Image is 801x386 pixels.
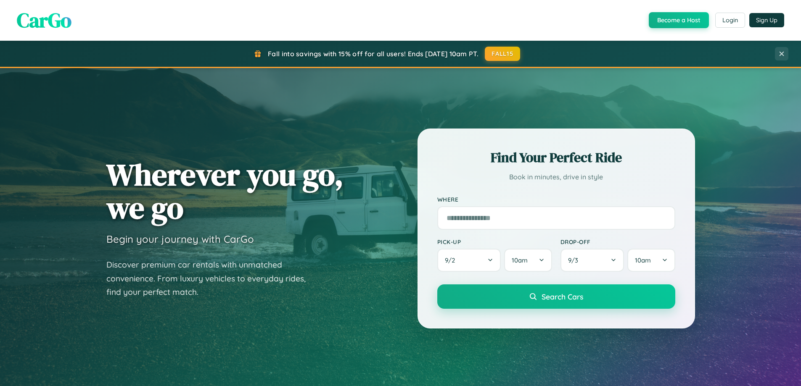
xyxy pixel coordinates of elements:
[437,171,675,183] p: Book in minutes, drive in style
[17,6,71,34] span: CarGo
[568,256,582,264] span: 9 / 3
[106,158,344,224] h1: Wherever you go, we go
[437,284,675,309] button: Search Cars
[437,148,675,167] h2: Find Your Perfect Ride
[437,249,501,272] button: 9/2
[445,256,459,264] span: 9 / 2
[627,249,675,272] button: 10am
[106,258,317,299] p: Discover premium car rentals with unmatched convenience. From luxury vehicles to everyday rides, ...
[437,196,675,203] label: Where
[485,47,520,61] button: FALL15
[649,12,709,28] button: Become a Host
[635,256,651,264] span: 10am
[512,256,528,264] span: 10am
[268,50,478,58] span: Fall into savings with 15% off for all users! Ends [DATE] 10am PT.
[715,13,745,28] button: Login
[560,249,624,272] button: 9/3
[560,238,675,245] label: Drop-off
[542,292,583,301] span: Search Cars
[749,13,784,27] button: Sign Up
[504,249,552,272] button: 10am
[106,233,254,245] h3: Begin your journey with CarGo
[437,238,552,245] label: Pick-up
